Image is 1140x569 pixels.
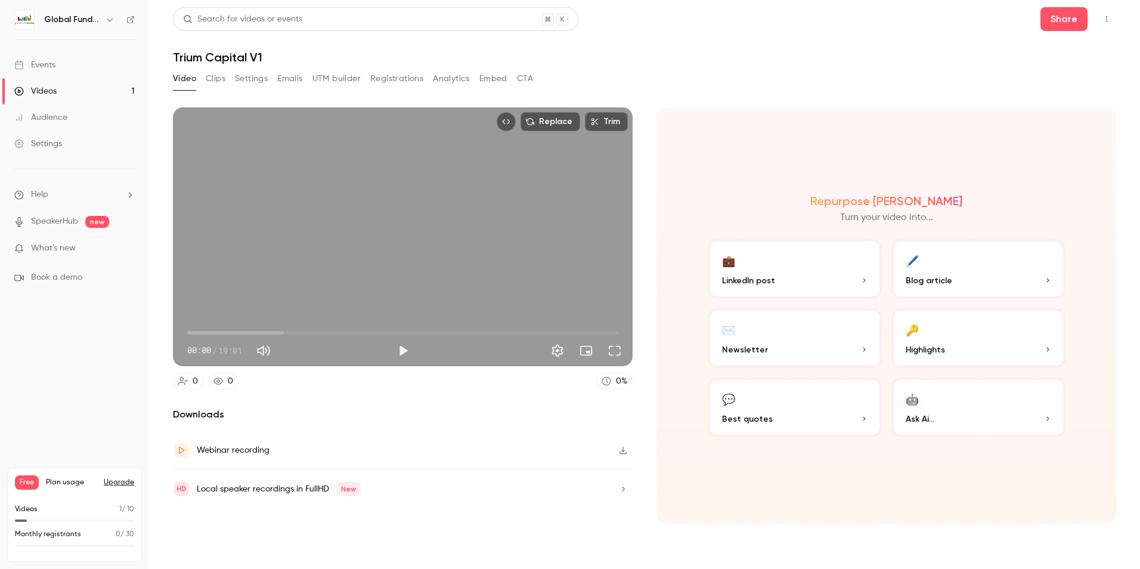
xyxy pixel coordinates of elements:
img: Global Fund Media [15,10,34,29]
button: Full screen [603,339,627,363]
div: 💬 [722,389,735,408]
p: Videos [15,504,38,515]
span: Plan usage [46,478,97,487]
div: 💼 [722,251,735,270]
div: 0 [193,375,198,388]
p: Turn your video into... [840,211,933,225]
button: Mute [252,339,275,363]
span: Ask Ai... [906,413,934,425]
span: 00:00 [187,344,211,357]
button: 💬Best quotes [708,378,882,437]
div: ✉️ [722,320,735,339]
button: 🔑Highlights [891,308,1065,368]
span: 19:01 [218,344,242,357]
button: Turn on miniplayer [574,339,598,363]
div: Search for videos or events [183,13,302,26]
button: Share [1040,7,1088,31]
h2: Repurpose [PERSON_NAME] [810,194,962,208]
div: Videos [14,85,57,97]
span: 1 [119,506,122,513]
span: Blog article [906,274,952,287]
span: New [336,482,361,496]
p: / 10 [119,504,134,515]
button: Analytics [433,69,470,88]
span: new [85,216,109,228]
button: Play [391,339,415,363]
span: What's new [31,242,76,255]
button: Embed [479,69,507,88]
button: 🖊️Blog article [891,239,1065,299]
button: Top Bar Actions [1097,10,1116,29]
h6: Global Fund Media [44,14,100,26]
span: / [212,344,217,357]
button: Video [173,69,196,88]
div: 0 % [616,375,627,388]
div: 0 [228,375,233,388]
div: Settings [14,138,62,150]
button: Upgrade [104,478,134,487]
iframe: Noticeable Trigger [120,243,135,254]
p: / 30 [116,529,134,540]
a: 0 [208,373,238,389]
button: Emails [277,69,302,88]
button: 🤖Ask Ai... [891,378,1065,437]
div: Events [14,59,55,71]
a: 0 [173,373,203,389]
button: CTA [517,69,533,88]
span: 0 [116,531,120,538]
span: Best quotes [722,413,773,425]
span: Highlights [906,344,945,356]
span: Help [31,188,48,201]
button: UTM builder [312,69,361,88]
a: SpeakerHub [31,215,78,228]
div: Local speaker recordings in FullHD [197,482,361,496]
span: LinkedIn post [722,274,775,287]
button: ✉️Newsletter [708,308,882,368]
li: help-dropdown-opener [14,188,135,201]
button: Settings [546,339,569,363]
button: Registrations [370,69,423,88]
h2: Downloads [173,407,633,422]
a: 0% [596,373,633,389]
button: 💼LinkedIn post [708,239,882,299]
button: Replace [521,112,580,131]
button: Embed video [497,112,516,131]
button: Settings [235,69,268,88]
span: Newsletter [722,344,768,356]
span: Free [15,475,39,490]
div: 🤖 [906,389,919,408]
div: 00:00 [187,344,242,357]
div: Webinar recording [197,443,269,457]
h1: Trium Capital V1 [173,50,1116,64]
div: 🖊️ [906,251,919,270]
span: Book a demo [31,271,82,284]
div: Audience [14,112,67,123]
div: 🔑 [906,320,919,339]
button: Clips [206,69,225,88]
button: Trim [585,112,628,131]
p: Monthly registrants [15,529,81,540]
